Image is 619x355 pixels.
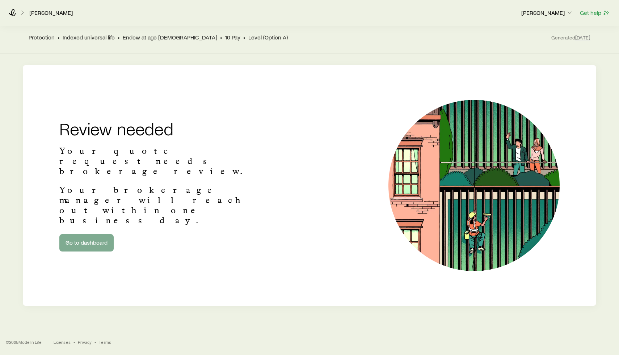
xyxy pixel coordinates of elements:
a: Go to dashboard [59,234,114,252]
span: Level (Option A) [248,34,288,41]
a: Terms [99,339,111,345]
button: [PERSON_NAME] [521,9,574,17]
p: [PERSON_NAME] [521,9,573,16]
span: Generated [551,34,590,41]
span: • [243,34,245,41]
span: [DATE] [575,34,590,41]
span: Endow at age [DEMOGRAPHIC_DATA] [123,34,217,41]
a: Privacy [78,339,92,345]
span: Protection [29,34,55,41]
a: Licenses [54,339,71,345]
span: • [73,339,75,345]
span: • [94,339,96,345]
span: Indexed universal life [63,34,115,41]
p: Your quote request needs brokerage review. [59,146,267,176]
img: Illustration of a window cleaner. [388,100,560,271]
span: • [220,34,222,41]
button: Get help [580,9,610,17]
h2: Review needed [59,120,267,137]
a: [PERSON_NAME] [29,9,73,16]
span: 10 Pay [225,34,240,41]
span: • [118,34,120,41]
span: • [58,34,60,41]
p: Your brokerage manager will reach out within one business day. [59,185,267,225]
p: © 2025 Modern Life [6,339,42,345]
